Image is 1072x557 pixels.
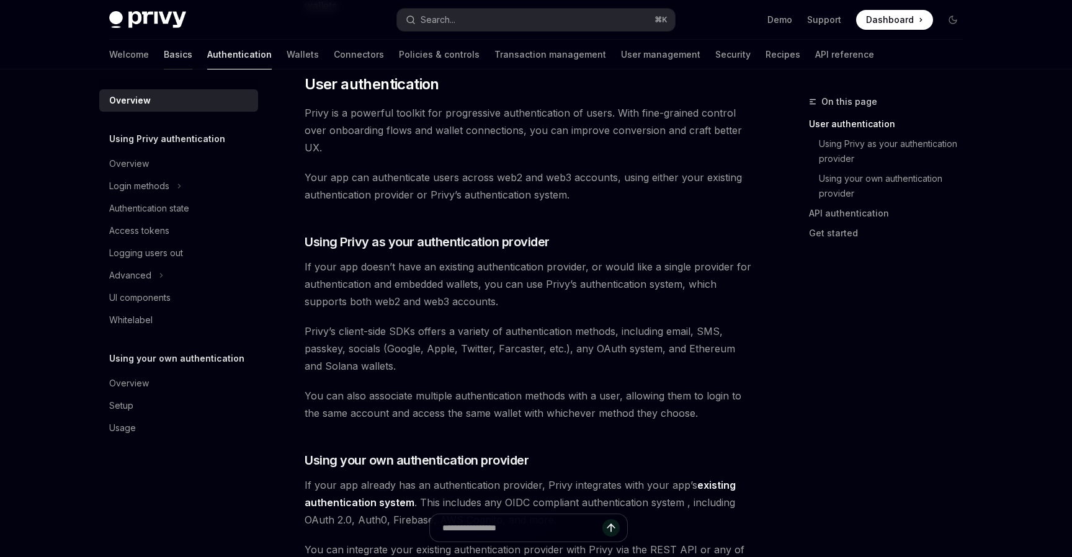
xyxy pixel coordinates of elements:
span: Dashboard [866,14,914,26]
a: Authentication state [99,197,258,220]
span: ⌘ K [654,15,668,25]
a: Authentication [207,40,272,69]
div: Advanced [109,268,151,283]
span: You can also associate multiple authentication methods with a user, allowing them to login to the... [305,387,752,422]
a: Usage [99,417,258,439]
button: Login methods [99,175,258,197]
a: Access tokens [99,220,258,242]
div: Logging users out [109,246,183,261]
h5: Using Privy authentication [109,131,225,146]
span: User authentication [305,74,439,94]
a: Connectors [334,40,384,69]
a: API authentication [809,203,973,223]
div: Whitelabel [109,313,153,328]
a: Overview [99,89,258,112]
span: Using your own authentication provider [305,452,529,469]
span: Using Privy as your authentication provider [305,233,550,251]
a: Whitelabel [99,309,258,331]
div: Overview [109,93,151,108]
a: User authentication [809,114,973,134]
div: Setup [109,398,133,413]
button: Advanced [99,264,258,287]
a: Recipes [766,40,800,69]
div: Overview [109,156,149,171]
a: Setup [99,394,258,417]
a: Using your own authentication provider [809,169,973,203]
a: Get started [809,223,973,243]
a: API reference [815,40,874,69]
a: Logging users out [99,242,258,264]
input: Ask a question... [442,514,602,541]
div: Overview [109,376,149,391]
div: Usage [109,421,136,435]
img: dark logo [109,11,186,29]
a: UI components [99,287,258,309]
span: If your app already has an authentication provider, Privy integrates with your app’s . This inclu... [305,476,752,528]
div: Access tokens [109,223,169,238]
a: Basics [164,40,192,69]
a: User management [621,40,700,69]
a: Policies & controls [399,40,480,69]
a: Overview [99,372,258,394]
a: Wallets [287,40,319,69]
a: Demo [767,14,792,26]
span: On this page [821,94,877,109]
div: Authentication state [109,201,189,216]
div: Search... [421,12,455,27]
span: If your app doesn’t have an existing authentication provider, or would like a single provider for... [305,258,752,310]
a: Welcome [109,40,149,69]
a: Using Privy as your authentication provider [809,134,973,169]
span: Your app can authenticate users across web2 and web3 accounts, using either your existing authent... [305,169,752,203]
a: Dashboard [856,10,933,30]
a: Security [715,40,751,69]
a: Overview [99,153,258,175]
button: Search...⌘K [397,9,675,31]
span: Privy is a powerful toolkit for progressive authentication of users. With fine-grained control ov... [305,104,752,156]
div: UI components [109,290,171,305]
div: Login methods [109,179,169,194]
a: Transaction management [494,40,606,69]
button: Send message [602,519,620,537]
h5: Using your own authentication [109,351,244,366]
span: Privy’s client-side SDKs offers a variety of authentication methods, including email, SMS, passke... [305,323,752,375]
button: Toggle dark mode [943,10,963,30]
a: Support [807,14,841,26]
